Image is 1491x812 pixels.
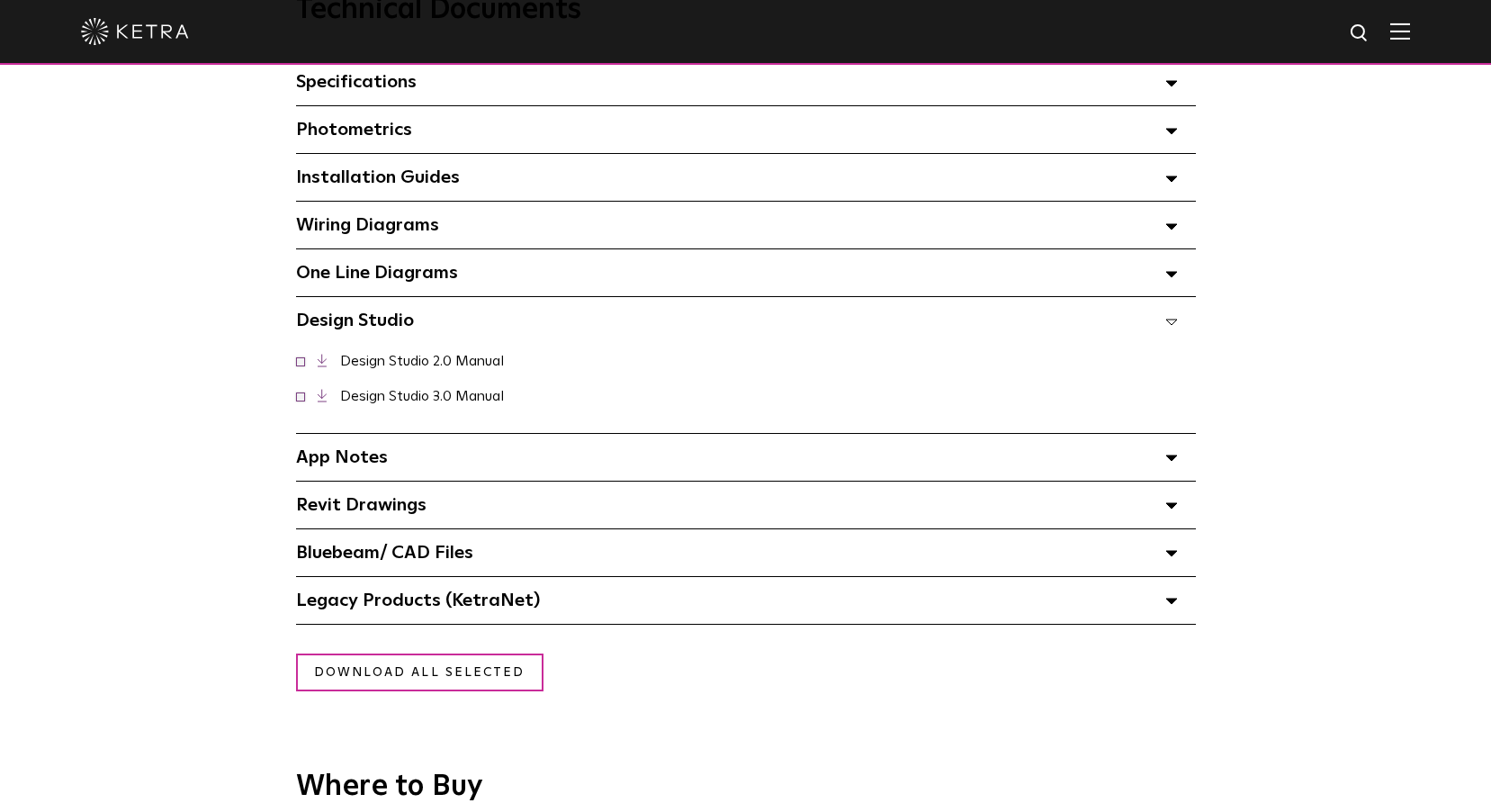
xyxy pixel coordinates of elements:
[296,216,439,234] span: Wiring Diagrams
[296,654,543,692] a: Download all selected
[340,354,504,368] a: Design Studio 2.0 Manual
[340,389,504,403] a: Design Studio 3.0 Manual
[296,544,473,562] span: Bluebeam/ CAD Files
[81,18,189,45] img: ketra-logo-2019-white
[296,121,412,139] span: Photometrics
[296,264,458,282] span: One Line Diagrams
[296,496,427,514] span: Revit Drawings
[296,168,460,186] span: Installation Guides
[296,311,414,329] span: Design Studio
[296,591,540,609] span: Legacy Products (KetraNet)
[296,772,1196,801] h3: Where to Buy
[1349,23,1371,45] img: search icon
[296,73,417,91] span: Specifications
[1390,23,1410,40] img: Hamburger%20Nav.svg
[296,448,388,466] span: App Notes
